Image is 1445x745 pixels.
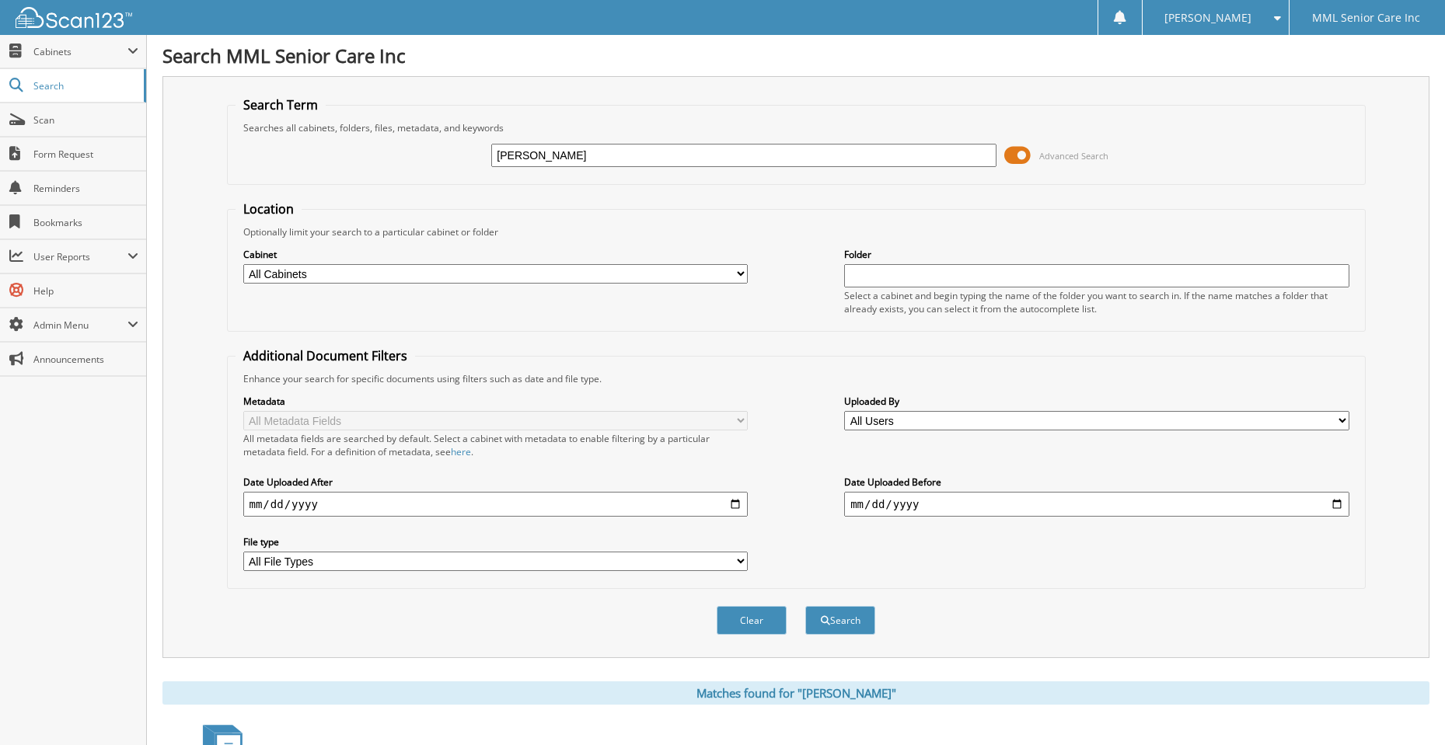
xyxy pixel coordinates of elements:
img: scan123-logo-white.svg [16,7,132,28]
label: File type [243,535,748,548]
legend: Search Term [236,96,326,113]
h1: Search MML Senior Care Inc [162,43,1429,68]
div: Searches all cabinets, folders, files, metadata, and keywords [236,121,1357,134]
span: Cabinets [33,45,127,58]
legend: Location [236,200,302,218]
div: Optionally limit your search to a particular cabinet or folder [236,225,1357,238]
button: Clear [717,606,787,635]
span: Announcements [33,353,138,366]
a: here [451,445,471,458]
span: Form Request [33,148,138,161]
label: Uploaded By [844,395,1349,408]
input: end [844,492,1349,517]
span: Bookmarks [33,216,138,229]
div: Matches found for "[PERSON_NAME]" [162,681,1429,705]
span: Help [33,284,138,298]
input: start [243,492,748,517]
span: Reminders [33,182,138,195]
span: Advanced Search [1039,150,1108,162]
label: Metadata [243,395,748,408]
label: Date Uploaded After [243,475,748,489]
label: Date Uploaded Before [844,475,1349,489]
button: Search [805,606,875,635]
span: Search [33,79,136,92]
label: Folder [844,248,1349,261]
legend: Additional Document Filters [236,347,415,364]
span: Admin Menu [33,319,127,332]
span: Scan [33,113,138,127]
span: [PERSON_NAME] [1164,13,1251,23]
div: All metadata fields are searched by default. Select a cabinet with metadata to enable filtering b... [243,432,748,458]
div: Enhance your search for specific documents using filters such as date and file type. [236,372,1357,385]
label: Cabinet [243,248,748,261]
span: User Reports [33,250,127,263]
div: Select a cabinet and begin typing the name of the folder you want to search in. If the name match... [844,289,1349,315]
span: MML Senior Care Inc [1312,13,1420,23]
